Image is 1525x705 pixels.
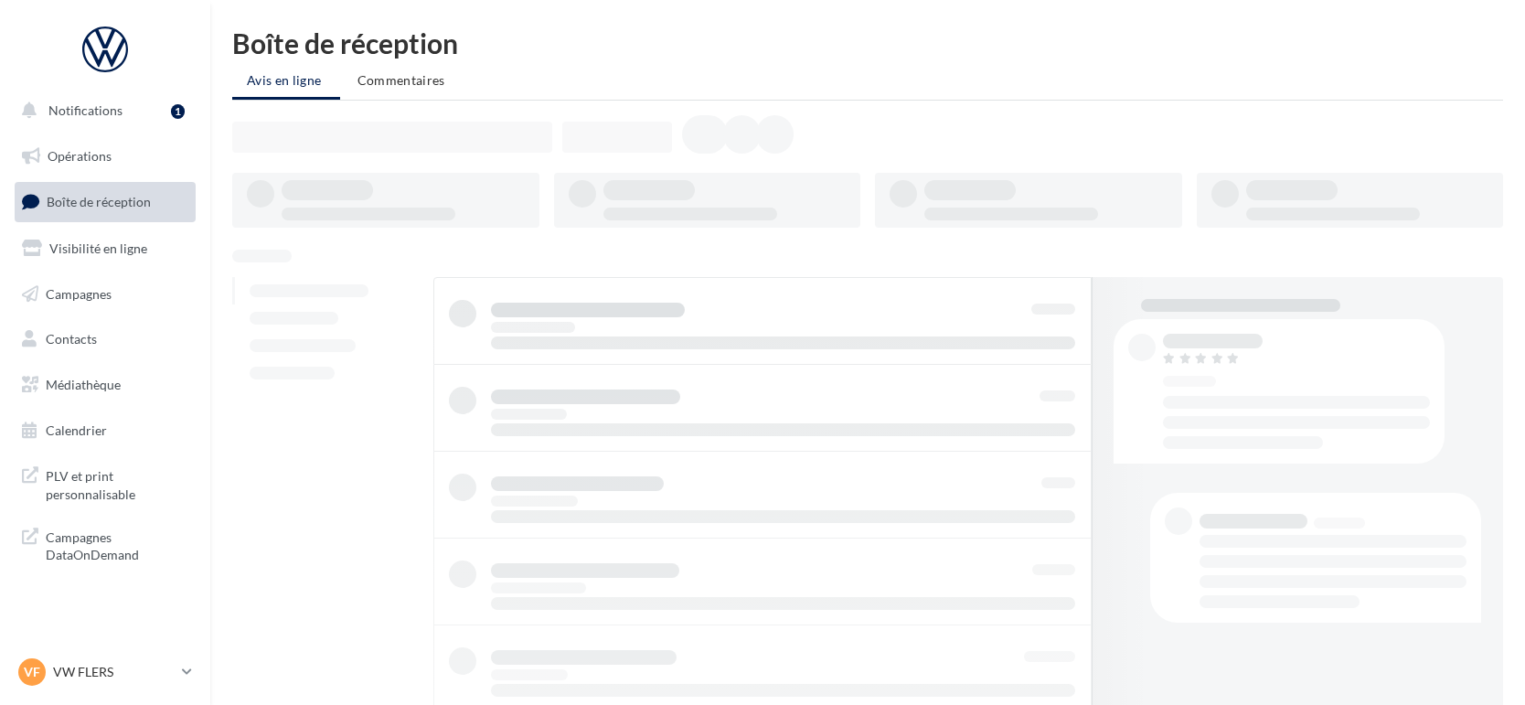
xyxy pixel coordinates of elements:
[53,663,175,681] p: VW FLERS
[48,102,123,118] span: Notifications
[11,182,199,221] a: Boîte de réception
[24,663,40,681] span: VF
[11,366,199,404] a: Médiathèque
[11,137,199,176] a: Opérations
[11,230,199,268] a: Visibilité en ligne
[357,72,445,88] span: Commentaires
[11,320,199,358] a: Contacts
[11,456,199,510] a: PLV et print personnalisable
[232,29,1503,57] div: Boîte de réception
[15,655,196,689] a: VF VW FLERS
[11,518,199,571] a: Campagnes DataOnDemand
[11,275,199,314] a: Campagnes
[11,91,192,130] button: Notifications 1
[11,411,199,450] a: Calendrier
[46,285,112,301] span: Campagnes
[47,194,151,209] span: Boîte de réception
[46,377,121,392] span: Médiathèque
[49,240,147,256] span: Visibilité en ligne
[171,104,185,119] div: 1
[46,422,107,438] span: Calendrier
[46,464,188,503] span: PLV et print personnalisable
[46,525,188,564] span: Campagnes DataOnDemand
[48,148,112,164] span: Opérations
[46,331,97,347] span: Contacts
